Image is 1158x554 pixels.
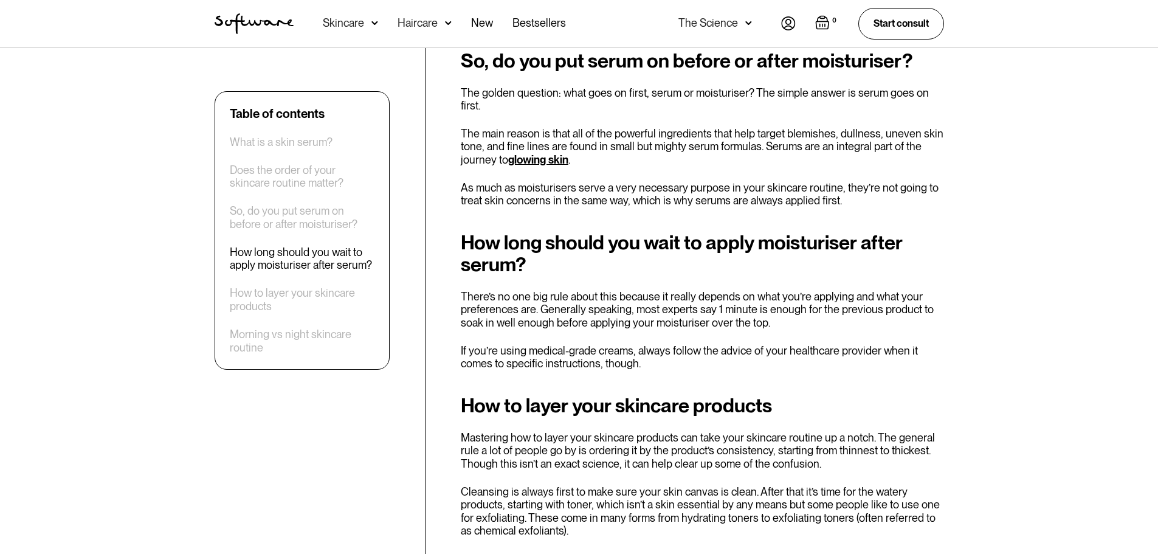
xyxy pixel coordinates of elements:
[215,13,294,34] img: Software Logo
[323,17,364,29] div: Skincare
[398,17,438,29] div: Haircare
[230,246,374,272] a: How long should you wait to apply moisturiser after serum?
[230,205,374,231] a: So, do you put serum on before or after moisturiser?
[230,328,374,354] a: Morning vs night skincare routine
[371,17,378,29] img: arrow down
[461,181,944,207] p: As much as moisturisers serve a very necessary purpose in your skincare routine, they’re not goin...
[230,136,333,149] a: What is a skin serum?
[230,106,325,121] div: Table of contents
[461,50,944,72] h2: So, do you put serum on before or after moisturiser?
[461,395,944,417] h2: How to layer your skincare products
[230,164,374,190] a: Does the order of your skincare routine matter?
[858,8,944,39] a: Start consult
[461,127,944,167] p: The main reason is that all of the powerful ingredients that help target blemishes, dullness, une...
[461,431,944,471] p: Mastering how to layer your skincare products can take your skincare routine up a notch. The gene...
[461,290,944,330] p: There’s no one big rule about this because it really depends on what you’re applying and what you...
[215,13,294,34] a: home
[830,15,839,26] div: 0
[815,15,839,32] a: Open empty cart
[461,344,944,370] p: If you’re using medical-grade creams, always follow the advice of your healthcare provider when i...
[445,17,452,29] img: arrow down
[745,17,752,29] img: arrow down
[461,86,944,113] p: The golden question: what goes on first, serum or moisturiser? The simple answer is serum goes on...
[230,287,374,313] a: How to layer your skincare products
[508,153,568,166] a: glowing skin
[678,17,738,29] div: The Science
[461,232,944,275] h2: How long should you wait to apply moisturiser after serum?
[461,485,944,538] p: Cleansing is always first to make sure your skin canvas is clean. After that it’s time for the wa...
